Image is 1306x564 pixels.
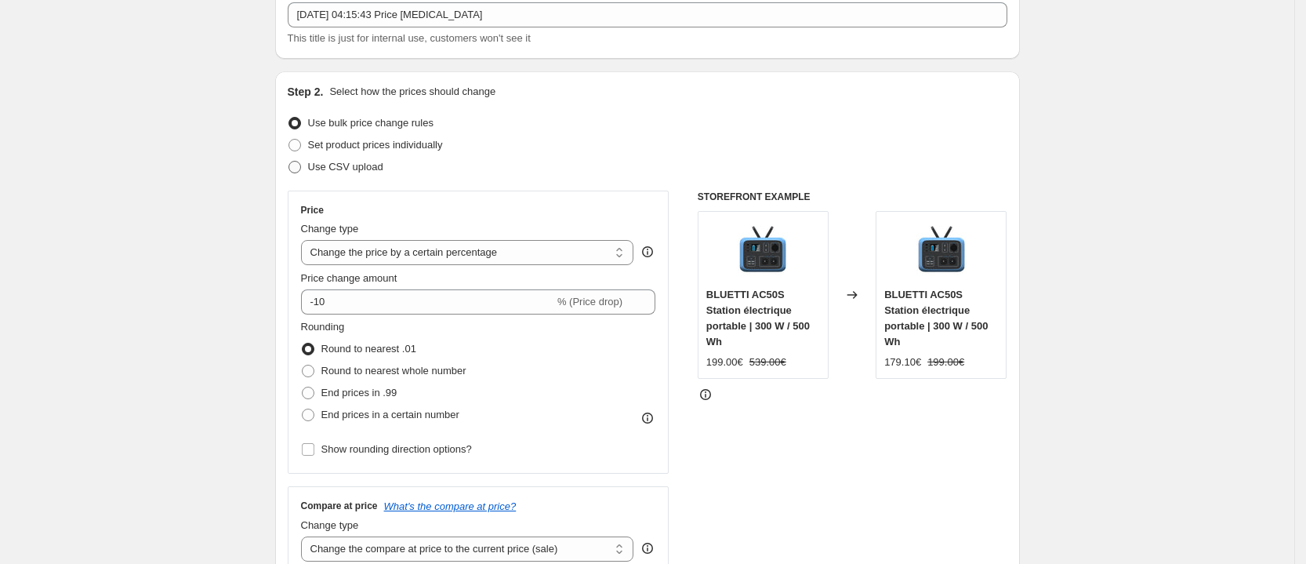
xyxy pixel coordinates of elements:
[301,500,378,512] h3: Compare at price
[288,84,324,100] h2: Step 2.
[749,355,786,370] strike: 539.00€
[640,540,655,556] div: help
[384,500,517,512] button: What's the compare at price?
[884,289,988,347] span: BLUETTI AC50S Station électrique portable | 300 W / 500 Wh
[308,161,383,173] span: Use CSV upload
[557,296,622,307] span: % (Price drop)
[706,289,810,347] span: BLUETTI AC50S Station électrique portable | 300 W / 500 Wh
[301,204,324,217] h3: Price
[321,387,397,398] span: End prices in .99
[288,2,1007,27] input: 30% off holiday sale
[308,139,443,151] span: Set product prices individually
[698,191,1007,203] h6: STOREFRONT EXAMPLE
[321,365,466,377] span: Round to nearest whole number
[301,321,345,333] span: Rounding
[301,289,554,315] input: -15
[308,117,434,129] span: Use bulk price change rules
[321,443,472,455] span: Show rounding direction options?
[910,220,973,282] img: 8_1_80x.jpg
[321,409,459,420] span: End prices in a certain number
[288,32,531,44] span: This title is just for internal use, customers won't see it
[301,519,359,531] span: Change type
[731,220,794,282] img: 8_1_80x.jpg
[321,343,416,355] span: Round to nearest .01
[640,244,655,260] div: help
[884,355,921,370] div: 179.10€
[927,355,964,370] strike: 199.00€
[706,355,743,370] div: 199.00€
[301,272,397,284] span: Price change amount
[301,223,359,235] span: Change type
[329,84,495,100] p: Select how the prices should change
